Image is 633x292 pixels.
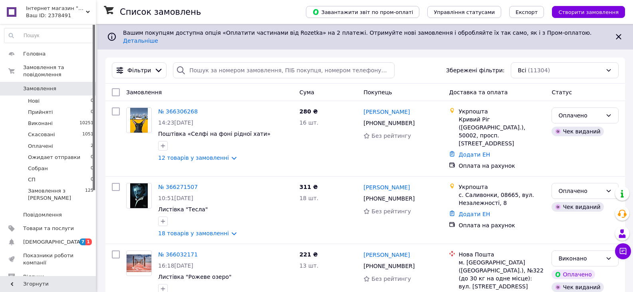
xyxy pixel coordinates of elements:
span: СП [28,176,36,183]
span: 16 шт. [300,119,319,126]
span: (11304) [528,67,550,73]
a: Додати ЕН [458,151,490,158]
div: Оплачено [558,111,602,120]
span: Товари та послуги [23,225,74,232]
span: 221 ₴ [300,251,318,258]
img: Фото товару [127,254,151,272]
button: Чат з покупцем [615,243,631,259]
button: Завантажити звіт по пром-оплаті [306,6,419,18]
span: 280 ₴ [300,108,318,115]
div: Чек виданий [552,127,603,136]
a: Фото товару [126,250,152,276]
a: Фото товару [126,183,152,209]
input: Пошук [4,28,94,43]
a: Додати ЕН [458,211,490,217]
button: Створити замовлення [552,6,625,18]
span: Всі [518,66,526,74]
a: Фото товару [126,107,152,133]
span: 13 шт. [300,262,319,269]
span: Ожидает отправки [28,154,80,161]
img: Фото товару [130,108,148,133]
a: 12 товарів у замовленні [158,155,229,161]
span: 14:23[DATE] [158,119,193,126]
span: Без рейтингу [371,276,411,282]
span: Відгуки [23,273,44,280]
a: Детальніше [123,38,158,44]
span: Прийняті [28,109,53,116]
span: [DEMOGRAPHIC_DATA] [23,238,82,246]
button: Експорт [509,6,544,18]
span: Доставка та оплата [449,89,508,95]
span: Скасовані [28,131,55,138]
div: Чек виданий [552,202,603,212]
img: Фото товару [130,183,147,208]
span: 0 [91,154,93,161]
div: Оплачено [558,187,602,195]
a: [PERSON_NAME] [363,108,410,116]
span: 1051 [82,131,93,138]
span: Собран [28,165,48,172]
span: 311 ₴ [300,184,318,190]
a: Листівка "Рожеве озеро" [158,274,232,280]
span: 0 [91,97,93,105]
span: Оплачені [28,143,53,150]
div: Оплата на рахунок [458,162,545,170]
span: 0 [91,109,93,116]
span: Нові [28,97,40,105]
span: Створити замовлення [558,9,619,15]
a: 18 товарів у замовленні [158,230,229,236]
span: Вашим покупцям доступна опція «Оплатити частинами від Rozetka» на 2 платежі. Отримуйте нові замов... [123,30,595,44]
span: Інтернет магазин "Листівки для душі" [26,5,86,12]
div: с. Саливонки, 08665, вул. Незалежності, 8 [458,191,545,207]
span: Завантажити звіт по пром-оплаті [312,8,413,16]
span: Замовлення [23,85,56,92]
span: 16:18[DATE] [158,262,193,269]
a: Поштівка «Селфі на фоні рідної хати» [158,131,270,137]
div: [PHONE_NUMBER] [362,193,416,204]
span: Замовлення [126,89,162,95]
span: 125 [85,187,93,202]
span: Виконані [28,120,53,127]
div: Виконано [558,254,602,263]
div: Нова Пошта [458,250,545,258]
a: № 366032171 [158,251,198,258]
input: Пошук за номером замовлення, ПІБ покупця, номером телефону, Email, номером накладної [173,62,395,78]
div: Укрпошта [458,107,545,115]
a: [PERSON_NAME] [363,183,410,191]
a: № 366271507 [158,184,198,190]
div: Оплачено [552,270,595,279]
div: [PHONE_NUMBER] [362,260,416,272]
span: Cума [300,89,314,95]
span: Головна [23,50,46,58]
div: Чек виданий [552,282,603,292]
span: 0 [91,176,93,183]
span: 10251 [79,120,93,127]
span: Показники роботи компанії [23,252,74,266]
a: [PERSON_NAME] [363,251,410,259]
span: Повідомлення [23,211,62,219]
span: Управління статусами [434,9,495,15]
span: Замовлення та повідомлення [23,64,96,78]
span: Експорт [516,9,538,15]
span: 18 шт. [300,195,319,201]
span: 0 [91,165,93,172]
div: м. [GEOGRAPHIC_DATA] ([GEOGRAPHIC_DATA].), №322 (до 30 кг на одне місце): вул. [STREET_ADDRESS] [458,258,545,290]
div: Ваш ID: 2378491 [26,12,96,19]
a: Листівка "Тесла" [158,206,208,213]
span: Статус [552,89,572,95]
h1: Список замовлень [120,7,201,17]
a: Створити замовлення [544,8,625,15]
div: Укрпошта [458,183,545,191]
span: 10:51[DATE] [158,195,193,201]
span: Збережені фільтри: [446,66,504,74]
span: 7 [79,238,86,245]
div: [PHONE_NUMBER] [362,117,416,129]
span: Без рейтингу [371,208,411,215]
span: 1 [85,238,92,245]
span: Замовлення з [PERSON_NAME] [28,187,85,202]
span: 2 [91,143,93,150]
span: Без рейтингу [371,133,411,139]
span: Фільтри [127,66,151,74]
